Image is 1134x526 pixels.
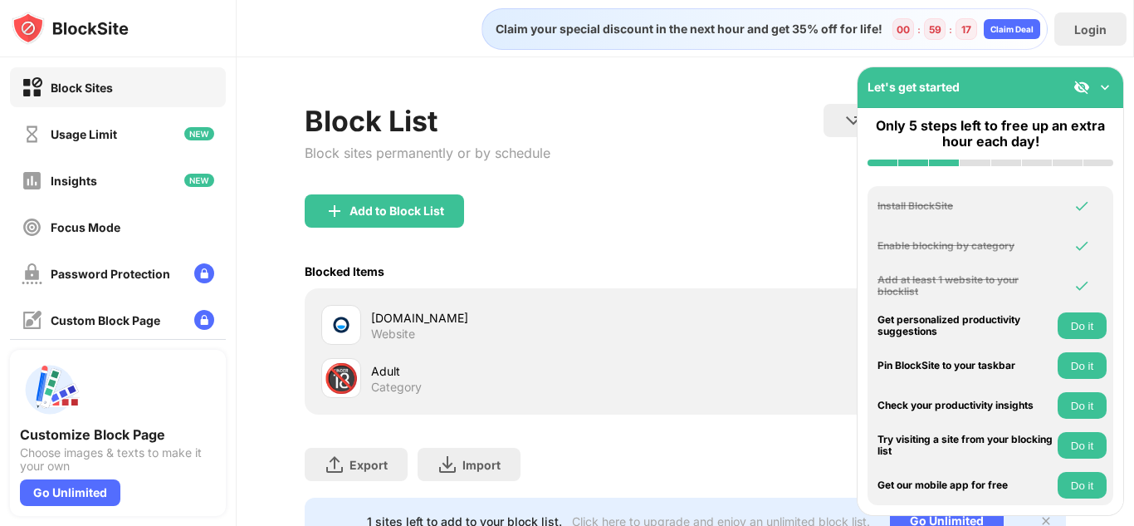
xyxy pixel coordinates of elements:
[877,200,1053,212] div: Install BlockSite
[324,361,359,396] div: 🔞
[349,204,444,218] div: Add to Block List
[20,360,80,420] img: push-custom-page.svg
[305,145,550,161] div: Block sites permanently or by schedule
[51,220,120,234] div: Focus Mode
[51,127,117,141] div: Usage Limit
[20,479,120,506] div: Go Unlimited
[184,174,214,187] img: new-icon.svg
[929,23,941,36] div: 59
[22,310,42,331] img: customize-block-page-off.svg
[184,127,214,140] img: new-icon.svg
[349,458,388,472] div: Export
[1058,312,1107,339] button: Do it
[877,240,1053,252] div: Enable blocking by category
[20,426,216,443] div: Customize Block Page
[877,360,1053,371] div: Pin BlockSite to your taskbar
[1058,392,1107,419] button: Do it
[22,217,42,238] img: focus-off.svg
[371,362,686,380] div: Adult
[305,264,384,278] div: Blocked Items
[371,309,686,327] div: [DOMAIN_NAME]
[868,80,960,94] div: Let's get started
[1073,198,1090,214] img: omni-check.svg
[51,81,113,95] div: Block Sites
[51,174,97,188] div: Insights
[462,458,501,472] div: Import
[331,315,351,335] img: favicons
[22,170,42,191] img: insights-off.svg
[1058,352,1107,379] button: Do it
[51,313,160,327] div: Custom Block Page
[1073,278,1090,294] img: omni-check.svg
[371,327,415,342] div: Website
[1073,79,1090,96] img: eye-not-visible.svg
[194,310,214,330] img: lock-menu.svg
[12,12,129,45] img: logo-blocksite.svg
[914,20,924,39] div: :
[1058,472,1107,499] button: Do it
[20,446,216,473] div: Choose images & texts to make it your own
[877,400,1053,411] div: Check your productivity insights
[1058,432,1107,459] button: Do it
[897,23,910,36] div: 00
[194,263,214,283] img: lock-menu.svg
[877,479,1053,491] div: Get our mobile app for free
[22,124,42,145] img: time-usage-off.svg
[961,23,971,36] div: 17
[1074,22,1107,37] div: Login
[51,267,170,281] div: Password Protection
[371,380,422,395] div: Category
[946,20,956,39] div: :
[990,24,1034,34] div: Claim Deal
[877,314,1053,338] div: Get personalized productivity suggestions
[305,104,550,138] div: Block List
[1073,238,1090,254] img: omni-check.svg
[868,118,1113,150] div: Only 5 steps left to free up an extra hour each day!
[22,77,42,98] img: block-on.svg
[877,274,1053,298] div: Add at least 1 website to your blocklist
[877,434,1053,458] div: Try visiting a site from your blocking list
[486,22,882,37] div: Claim your special discount in the next hour and get 35% off for life!
[1097,79,1113,96] img: omni-setup-toggle.svg
[22,263,42,284] img: password-protection-off.svg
